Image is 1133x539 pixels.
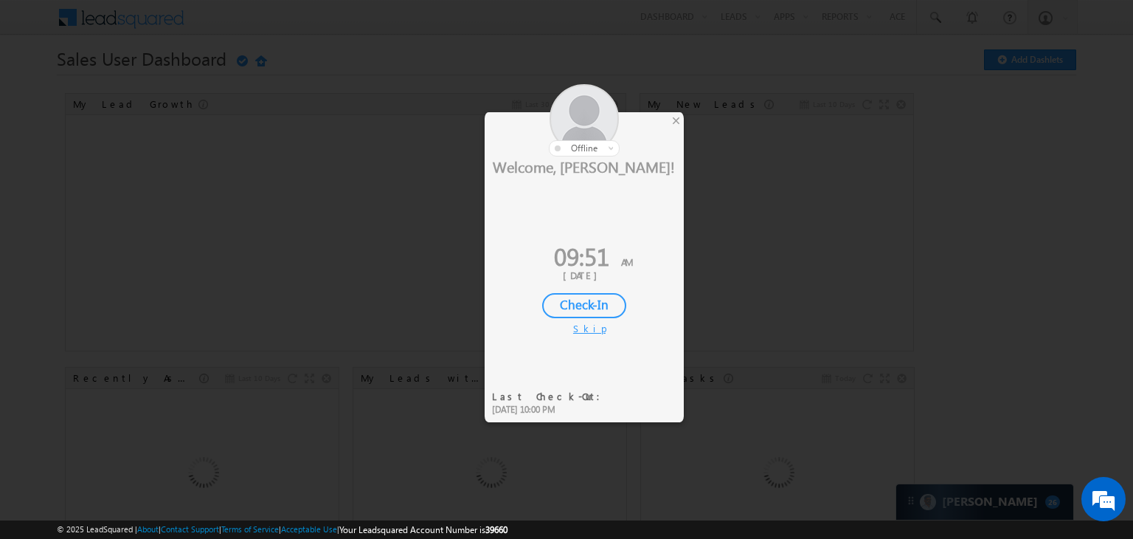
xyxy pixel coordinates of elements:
div: Last Check-Out: [492,390,609,403]
span: Your Leadsquared Account Number is [339,524,507,535]
div: × [668,112,684,128]
span: 09:51 [554,239,609,272]
a: Terms of Service [221,524,279,534]
span: © 2025 LeadSquared | | | | | [57,523,507,537]
a: About [137,524,159,534]
a: Acceptable Use [281,524,337,534]
span: offline [571,143,597,154]
div: [DATE] 10:00 PM [492,403,609,416]
span: 39660 [485,524,507,535]
div: Welcome, [PERSON_NAME]! [485,157,684,176]
span: AM [621,255,633,268]
div: [DATE] [496,269,673,282]
div: Skip [573,322,595,335]
a: Contact Support [161,524,219,534]
div: Check-In [542,293,626,318]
